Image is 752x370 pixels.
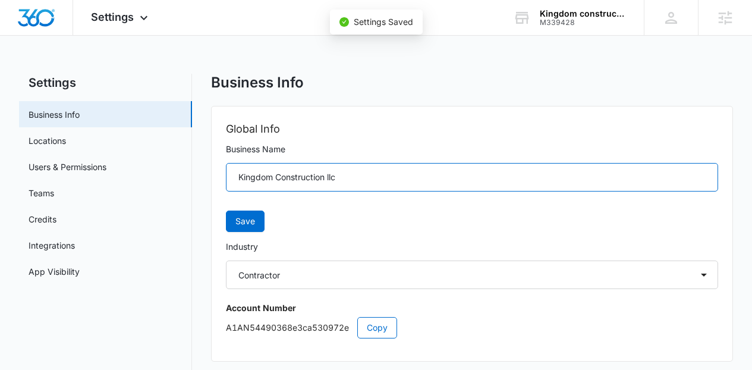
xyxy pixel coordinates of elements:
[226,240,719,253] label: Industry
[357,317,397,338] button: Copy
[29,265,80,278] a: App Visibility
[29,161,106,173] a: Users & Permissions
[226,303,296,313] strong: Account Number
[226,121,719,137] h2: Global Info
[29,213,56,225] a: Credits
[19,74,192,92] h2: Settings
[226,317,719,338] p: A1AN54490368e3ca530972e
[540,18,627,27] div: account id
[29,108,80,121] a: Business Info
[226,143,719,156] label: Business Name
[367,321,388,334] span: Copy
[354,17,413,27] span: Settings Saved
[91,11,134,23] span: Settings
[29,187,54,199] a: Teams
[29,134,66,147] a: Locations
[211,74,304,92] h1: Business Info
[540,9,627,18] div: account name
[29,239,75,252] a: Integrations
[235,215,255,228] span: Save
[226,211,265,232] button: Save
[339,17,349,27] span: check-circle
